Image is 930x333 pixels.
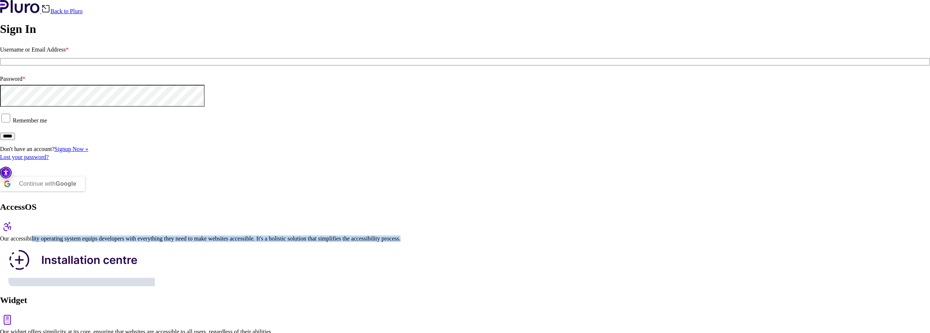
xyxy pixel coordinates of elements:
[41,4,50,13] img: Back icon
[54,146,88,152] a: Signup Now »
[56,181,76,187] b: Google
[41,8,83,14] a: Back to Pluro
[19,177,76,191] div: Continue with
[1,114,10,122] input: Remember me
